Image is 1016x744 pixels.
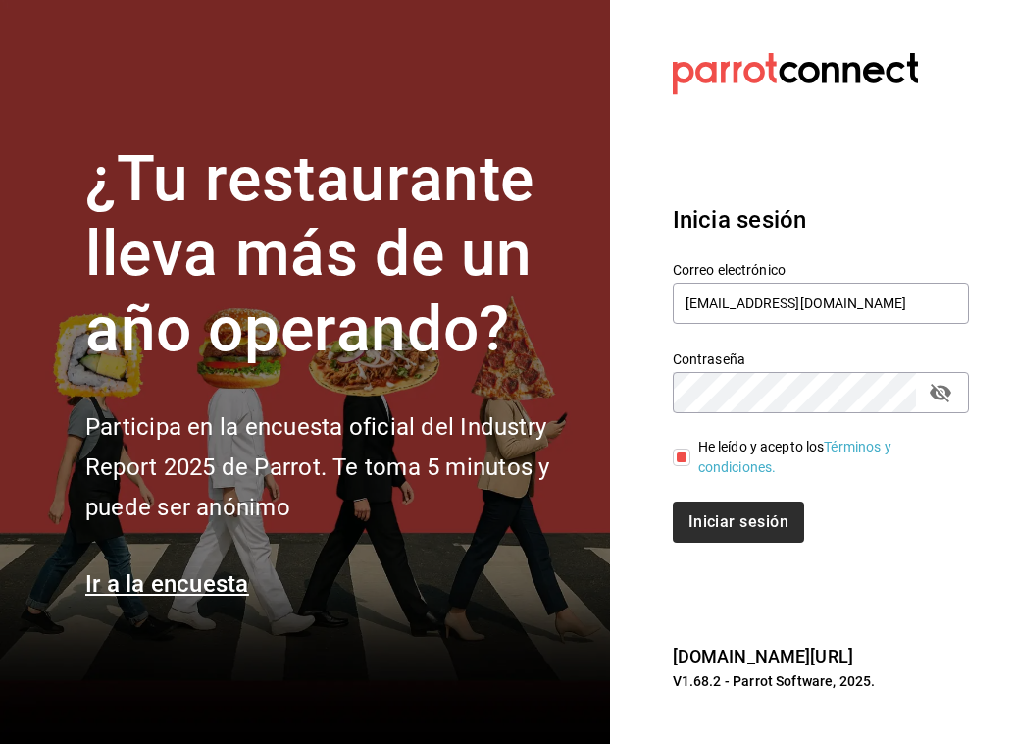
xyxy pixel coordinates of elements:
[924,376,957,409] button: passwordField
[698,439,891,475] a: Términos y condiciones.
[673,283,969,324] input: Ingresa tu correo electrónico
[85,407,586,527] h2: Participa en la encuesta oficial del Industry Report 2025 de Parrot. Te toma 5 minutos y puede se...
[673,202,969,238] h3: Inicia sesión
[673,646,853,666] a: [DOMAIN_NAME][URL]
[698,437,953,478] div: He leído y acepto los
[673,502,804,543] button: Iniciar sesión
[673,262,969,276] label: Correo electrónico
[673,351,969,365] label: Contraseña
[85,142,586,368] h1: ¿Tu restaurante lleva más de un año operando?
[85,570,249,598] a: Ir a la encuesta
[673,671,969,691] p: V1.68.2 - Parrot Software, 2025.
